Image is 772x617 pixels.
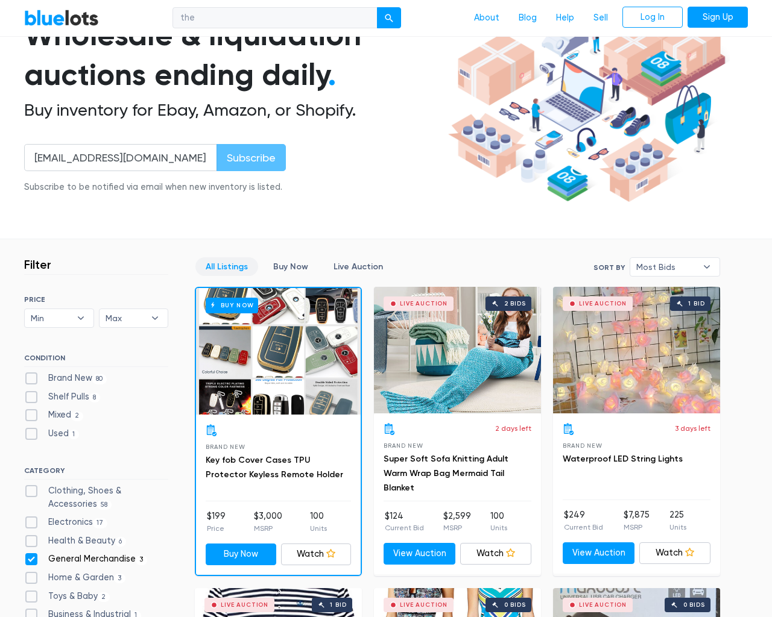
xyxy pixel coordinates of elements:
[24,516,107,529] label: Electronics
[546,7,584,30] a: Help
[71,412,83,421] span: 2
[207,523,226,534] p: Price
[136,556,147,565] span: 3
[24,553,147,566] label: General Merchandise
[490,522,507,533] p: Units
[89,393,100,402] span: 8
[254,510,282,534] li: $3,000
[564,522,603,533] p: Current Bid
[195,257,258,276] a: All Listings
[624,509,650,533] li: $7,875
[24,590,110,603] label: Toys & Baby
[31,309,71,327] span: Min
[24,466,168,480] h6: CATEGORY
[206,443,245,450] span: Brand New
[323,257,393,276] a: Live Auction
[688,301,704,307] div: 1 bid
[400,602,448,608] div: Live Auction
[93,518,107,528] span: 17
[114,574,125,583] span: 3
[217,144,286,171] input: Subscribe
[206,298,258,313] h6: Buy Now
[636,258,697,276] span: Most Bids
[98,592,110,602] span: 2
[579,301,627,307] div: Live Auction
[464,7,509,30] a: About
[563,542,634,564] a: View Auction
[24,354,168,367] h6: CONDITION
[460,543,532,565] a: Watch
[24,372,107,385] label: Brand New
[509,7,546,30] a: Blog
[688,7,748,28] a: Sign Up
[24,427,79,440] label: Used
[24,100,444,121] h2: Buy inventory for Ebay, Amazon, or Shopify.
[24,534,126,548] label: Health & Beauty
[443,510,471,534] li: $2,599
[622,7,683,28] a: Log In
[206,455,343,480] a: Key fob Cover Cases TPU Protector Keyless Remote Holder
[24,409,83,422] label: Mixed
[24,9,99,27] a: BlueLots
[310,523,327,534] p: Units
[207,510,226,534] li: $199
[281,543,352,565] a: Watch
[206,543,276,565] a: Buy Now
[385,510,424,534] li: $124
[106,309,145,327] span: Max
[683,602,705,608] div: 0 bids
[669,522,686,533] p: Units
[694,258,720,276] b: ▾
[579,602,627,608] div: Live Auction
[374,287,541,413] a: Live Auction 2 bids
[69,430,79,439] span: 1
[385,522,424,533] p: Current Bid
[564,509,603,533] li: $249
[24,295,168,304] h6: PRICE
[669,509,686,533] li: 225
[593,262,625,273] label: Sort By
[310,510,327,534] li: 100
[24,181,286,194] div: Subscribe to be notified via email when new inventory is listed.
[504,301,526,307] div: 2 bids
[115,537,126,547] span: 6
[584,7,618,30] a: Sell
[24,257,51,272] h3: Filter
[675,423,710,434] p: 3 days left
[443,522,471,533] p: MSRP
[254,523,282,534] p: MSRP
[328,57,336,93] span: .
[490,510,507,534] li: 100
[92,374,107,384] span: 80
[142,309,168,327] b: ▾
[68,309,93,327] b: ▾
[504,602,526,608] div: 0 bids
[172,7,378,29] input: Search for inventory
[495,423,531,434] p: 2 days left
[384,543,455,565] a: View Auction
[263,257,318,276] a: Buy Now
[24,390,100,404] label: Shelf Pulls
[196,288,361,415] a: Buy Now
[24,571,125,584] label: Home & Garden
[563,442,602,449] span: Brand New
[330,602,346,608] div: 1 bid
[384,454,508,493] a: Super Soft Sofa Knitting Adult Warm Wrap Bag Mermaid Tail Blanket
[563,454,683,464] a: Waterproof LED String Lights
[384,442,423,449] span: Brand New
[639,542,711,564] a: Watch
[553,287,720,413] a: Live Auction 1 bid
[624,522,650,533] p: MSRP
[24,144,217,171] input: Enter your email address
[24,15,444,95] h1: Wholesale & liquidation auctions ending daily
[24,484,168,510] label: Clothing, Shoes & Accessories
[400,301,448,307] div: Live Auction
[97,500,112,510] span: 58
[221,602,268,608] div: Live Auction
